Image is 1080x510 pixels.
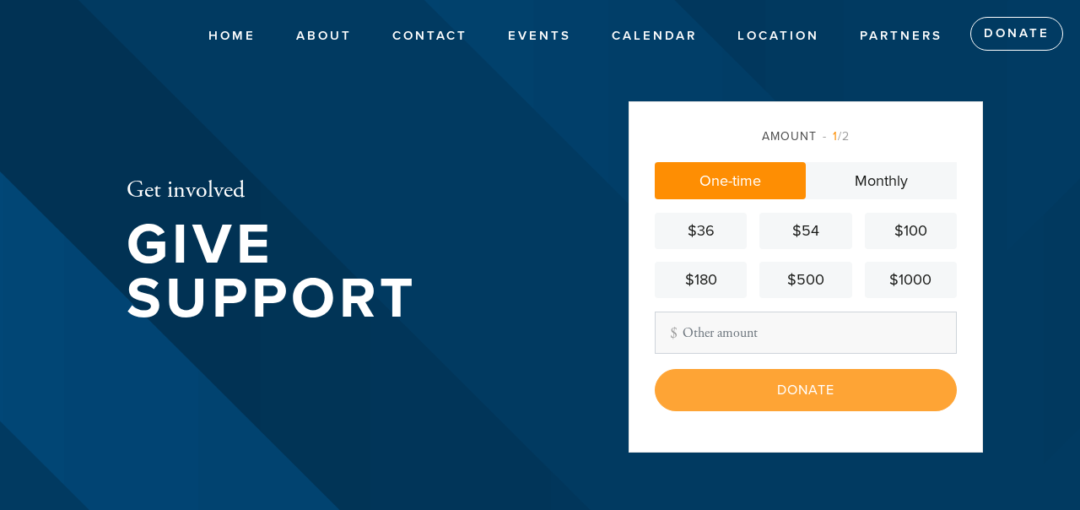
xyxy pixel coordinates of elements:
div: $500 [766,269,845,291]
a: $500 [759,262,851,298]
a: Calendar [599,20,710,52]
span: /2 [823,129,850,144]
a: $180 [655,262,747,298]
a: $54 [759,213,851,249]
div: $1000 [872,269,950,291]
h1: Give Support [127,218,574,327]
div: $54 [766,220,845,242]
input: Other amount [655,312,957,354]
h2: Get involved [127,176,574,205]
a: About [283,20,364,52]
a: Monthly [806,162,957,199]
a: $36 [655,213,747,249]
a: Contact [380,20,480,52]
div: $100 [872,220,950,242]
a: Location [725,20,832,52]
span: 1 [833,129,838,144]
a: Partners [847,20,955,52]
a: Events [495,20,584,52]
a: One-time [655,162,806,199]
a: Donate [970,17,1063,51]
div: Amount [655,127,957,145]
div: $36 [661,220,740,242]
a: Home [196,20,268,52]
a: $100 [865,213,957,249]
a: $1000 [865,262,957,298]
div: $180 [661,269,740,291]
